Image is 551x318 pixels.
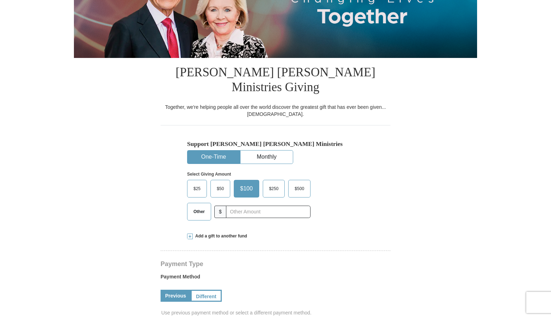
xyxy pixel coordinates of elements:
span: Use previous payment method or select a different payment method. [161,309,391,316]
div: Together, we're helping people all over the world discover the greatest gift that has ever been g... [161,104,390,118]
button: Monthly [240,151,293,164]
a: Previous [161,290,191,302]
span: $500 [291,183,308,194]
a: Different [191,290,222,302]
h1: [PERSON_NAME] [PERSON_NAME] Ministries Giving [161,58,390,104]
span: $25 [190,183,204,194]
h4: Payment Type [161,261,390,267]
span: Add a gift to another fund [193,233,247,239]
span: $50 [213,183,227,194]
label: Payment Method [161,273,390,284]
button: One-Time [187,151,240,164]
span: Other [190,206,208,217]
input: Other Amount [226,206,311,218]
span: $100 [237,183,256,194]
span: $250 [266,183,282,194]
span: $ [214,206,226,218]
h5: Support [PERSON_NAME] [PERSON_NAME] Ministries [187,140,364,148]
strong: Select Giving Amount [187,172,231,177]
